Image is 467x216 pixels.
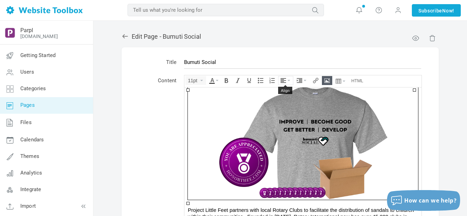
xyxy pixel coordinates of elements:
[122,33,439,40] h2: Edit Page - Bumuti Social
[4,27,16,38] img: output-onlinepngtools%20-%202025-05-26T183955.010.png
[207,76,220,85] div: Text color
[233,76,243,85] div: Italic
[20,186,41,192] span: Integrate
[278,76,293,85] div: Align
[267,76,277,85] div: Numbered list
[412,4,461,17] a: SubscribeNow!
[349,76,366,85] div: Source code
[294,76,309,85] div: Indent
[20,153,39,159] span: Themes
[20,102,35,108] span: Pages
[3,153,234,211] img: 286758%2F9505281%2FSlide1.png
[20,85,46,92] span: Categories
[442,7,454,15] span: Now!
[20,34,58,39] a: [DOMAIN_NAME]
[188,78,199,83] span: 11pt
[135,54,180,73] td: Title
[20,170,42,176] span: Analytics
[185,76,206,85] div: Font Sizes
[244,76,254,85] div: Underline
[20,137,44,143] span: Calendars
[311,76,321,85] div: Insert/edit link
[404,197,457,204] span: How can we help?
[20,69,34,75] span: Users
[3,120,230,146] span: Project Little Feet partners with local Rotary Clubs to facilitate the distribution of sandals to...
[255,76,266,85] div: Bullet list
[20,27,33,34] a: Parpl
[20,119,32,125] span: Files
[333,76,348,86] div: Table
[20,203,36,209] span: Import
[20,52,55,58] span: Getting Started
[387,190,460,211] button: How can we help?
[278,87,292,94] div: Align
[128,4,324,16] input: Tell us what you're looking for
[322,76,332,85] div: Insert/edit image
[221,76,232,85] div: Bold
